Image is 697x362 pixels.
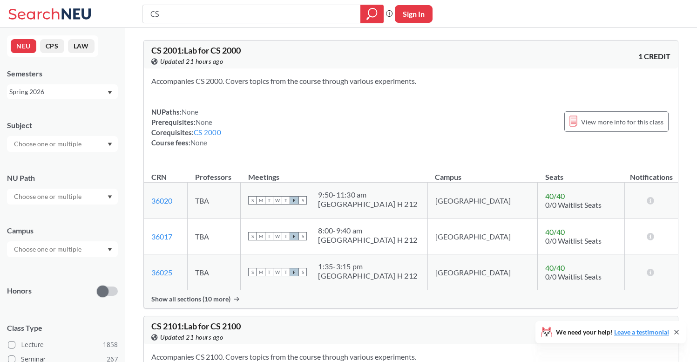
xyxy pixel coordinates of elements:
[624,163,678,183] th: Notifications
[108,248,112,252] svg: Dropdown arrow
[556,329,669,335] span: We need your help!
[151,352,670,362] section: Accompanies CS 2100. Covers topics from the course through various experiments.
[160,56,223,67] span: Updated 21 hours ago
[151,76,670,86] section: Accompanies CS 2000. Covers topics from the course through various experiments.
[7,323,118,333] span: Class Type
[151,295,230,303] span: Show all sections (10 more)
[151,172,167,182] div: CRN
[614,328,669,336] a: Leave a testimonial
[151,232,172,241] a: 36017
[7,120,118,130] div: Subject
[318,190,417,199] div: 9:50 - 11:30 am
[427,183,537,219] td: [GEOGRAPHIC_DATA]
[9,191,88,202] input: Choose one or multiple
[318,271,417,280] div: [GEOGRAPHIC_DATA] H 212
[7,286,32,296] p: Honors
[427,163,537,183] th: Campus
[265,268,273,276] span: T
[290,232,298,240] span: F
[9,138,88,150] input: Choose one or multiple
[149,6,354,22] input: Class, professor, course number, "phrase"
[298,196,307,205] span: S
[188,219,241,254] td: TBA
[298,232,307,240] span: S
[265,232,273,240] span: T
[273,268,282,276] span: W
[188,254,241,290] td: TBA
[545,200,602,209] span: 0/0 Waitlist Seats
[257,268,265,276] span: M
[366,7,378,20] svg: magnifying glass
[7,84,118,99] div: Spring 2026Dropdown arrow
[194,128,221,137] a: CS 2000
[7,173,118,183] div: NU Path
[318,226,417,235] div: 8:00 - 9:40 am
[257,232,265,240] span: M
[196,118,212,126] span: None
[282,232,290,240] span: T
[8,339,118,351] label: Lecture
[545,263,565,272] span: 40 / 40
[7,189,118,205] div: Dropdown arrow
[7,225,118,236] div: Campus
[318,262,417,271] div: 1:35 - 3:15 pm
[638,51,670,61] span: 1 CREDIT
[427,219,537,254] td: [GEOGRAPHIC_DATA]
[103,340,118,350] span: 1858
[273,196,282,205] span: W
[151,107,221,148] div: NUPaths: Prerequisites: Corequisites: Course fees:
[581,116,663,128] span: View more info for this class
[545,227,565,236] span: 40 / 40
[151,196,172,205] a: 36020
[360,5,384,23] div: magnifying glass
[265,196,273,205] span: T
[427,254,537,290] td: [GEOGRAPHIC_DATA]
[108,143,112,146] svg: Dropdown arrow
[190,138,207,147] span: None
[318,235,417,245] div: [GEOGRAPHIC_DATA] H 212
[248,232,257,240] span: S
[160,332,223,342] span: Updated 21 hours ago
[545,236,602,245] span: 0/0 Waitlist Seats
[538,163,625,183] th: Seats
[151,268,172,277] a: 36025
[9,87,107,97] div: Spring 2026
[273,232,282,240] span: W
[298,268,307,276] span: S
[290,268,298,276] span: F
[395,5,433,23] button: Sign In
[108,91,112,95] svg: Dropdown arrow
[182,108,198,116] span: None
[290,196,298,205] span: F
[7,241,118,257] div: Dropdown arrow
[151,45,241,55] span: CS 2001 : Lab for CS 2000
[188,163,241,183] th: Professors
[7,68,118,79] div: Semesters
[248,268,257,276] span: S
[144,290,678,308] div: Show all sections (10 more)
[282,268,290,276] span: T
[108,195,112,199] svg: Dropdown arrow
[151,321,241,331] span: CS 2101 : Lab for CS 2100
[241,163,427,183] th: Meetings
[545,272,602,281] span: 0/0 Waitlist Seats
[545,191,565,200] span: 40 / 40
[9,244,88,255] input: Choose one or multiple
[188,183,241,219] td: TBA
[11,39,36,53] button: NEU
[7,136,118,152] div: Dropdown arrow
[282,196,290,205] span: T
[68,39,95,53] button: LAW
[248,196,257,205] span: S
[257,196,265,205] span: M
[40,39,64,53] button: CPS
[318,199,417,209] div: [GEOGRAPHIC_DATA] H 212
